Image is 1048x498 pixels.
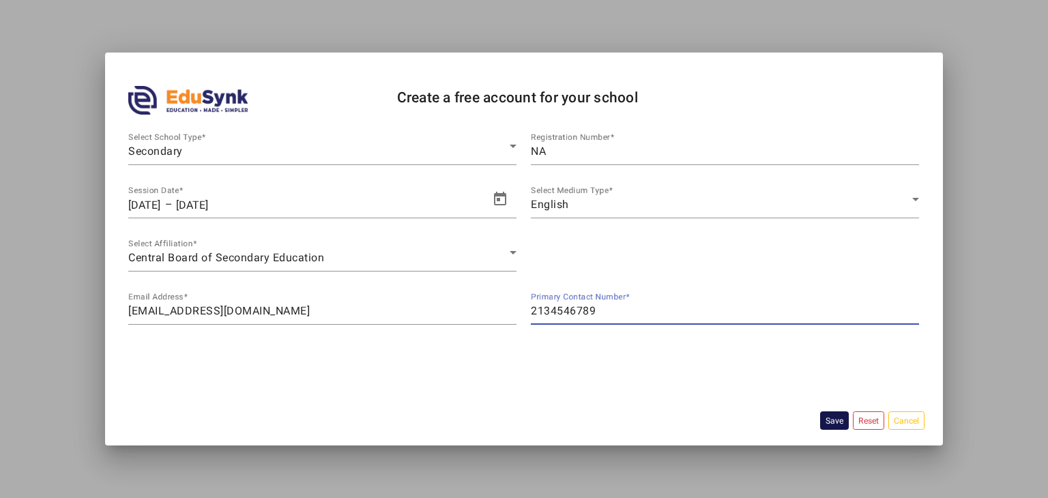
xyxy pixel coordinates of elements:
img: edusynk.png [128,86,248,115]
button: Cancel [888,411,925,430]
mat-label: Email Address [128,292,184,302]
input: End date [176,196,350,213]
mat-label: Select Medium Type [531,186,609,195]
mat-label: Session Date [128,186,179,195]
mat-label: Select School Type [128,132,201,142]
h4: Create a free account for your school [397,89,785,106]
button: Save [820,411,849,430]
span: Secondary [128,145,183,158]
mat-label: Registration Number [531,132,610,142]
mat-label: Select Affiliation [128,239,193,248]
input: Enter NA if not applicable [531,143,919,160]
input: Primary Contact Number [531,303,919,319]
mat-label: Primary Contact Number [531,292,626,302]
button: Reset [853,411,884,430]
input: Start date [128,196,162,213]
span: English [531,198,569,211]
span: – [165,196,173,213]
span: Central Board of Secondary Education [128,251,324,264]
button: Open calendar [484,183,516,216]
input: name@work-email.com [128,303,516,319]
iframe: reCAPTCHA [128,340,336,393]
